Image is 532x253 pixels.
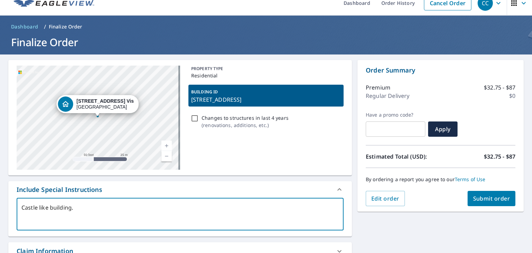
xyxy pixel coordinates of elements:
[509,92,515,100] p: $0
[366,66,515,75] p: Order Summary
[366,176,515,183] p: By ordering a report you agree to our
[434,125,452,133] span: Apply
[44,23,46,31] li: /
[366,92,409,100] p: Regular Delivery
[484,152,515,161] p: $32.75 - $87
[366,152,441,161] p: Estimated Total (USD):
[468,191,516,206] button: Submit order
[191,72,341,79] p: Residential
[11,23,38,30] span: Dashboard
[428,121,458,137] button: Apply
[161,151,172,161] a: Current Level 19, Zoom Out
[8,21,524,32] nav: breadcrumb
[161,141,172,151] a: Current Level 19, Zoom In
[455,176,486,183] a: Terms of Use
[202,114,289,121] p: Changes to structures in last 4 years
[371,195,399,202] span: Edit order
[21,204,339,224] textarea: Castle like building.
[77,98,134,110] div: [GEOGRAPHIC_DATA]
[366,83,390,92] p: Premium
[191,89,218,95] p: BUILDING ID
[473,195,510,202] span: Submit order
[366,191,405,206] button: Edit order
[484,83,515,92] p: $32.75 - $87
[191,95,341,104] p: [STREET_ADDRESS]
[56,95,139,117] div: Dropped pin, building 1, Residential property, 110 Stoney Creek Vis Wimberley, TX 78676
[8,21,41,32] a: Dashboard
[77,98,134,104] strong: [STREET_ADDRESS] Vis
[17,185,102,194] div: Include Special Instructions
[8,181,352,198] div: Include Special Instructions
[191,66,341,72] p: PROPERTY TYPE
[8,35,524,49] h1: Finalize Order
[366,112,425,118] label: Have a promo code?
[202,121,289,129] p: ( renovations, additions, etc. )
[49,23,82,30] p: Finalize Order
